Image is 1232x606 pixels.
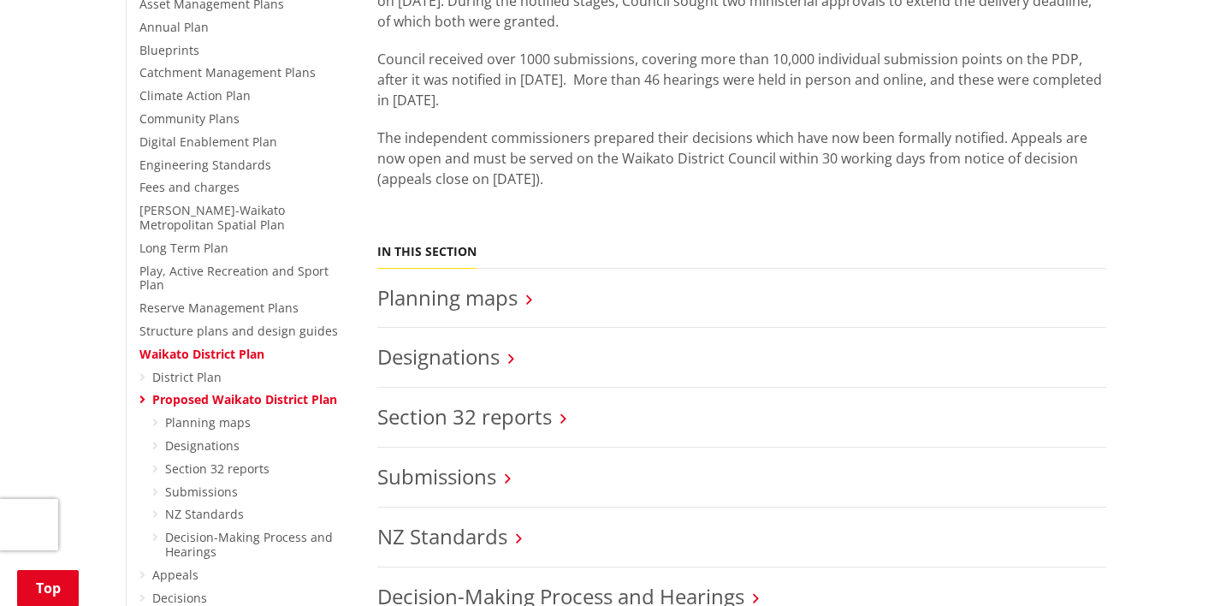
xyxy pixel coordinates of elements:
[139,157,271,173] a: Engineering Standards
[165,414,251,431] a: Planning maps
[139,323,338,339] a: Structure plans and design guides
[377,522,507,550] a: NZ Standards
[377,49,1106,110] p: Council received over 1000 submissions, covering more than 10,000 individual submission points on...
[377,128,1106,189] p: The independent commissioners prepared their decisions which have now been formally notified. App...
[377,462,496,490] a: Submissions
[139,64,316,80] a: Catchment Management Plans
[377,402,552,431] a: Section 32 reports
[152,590,207,606] a: Decisions
[139,346,264,362] a: Waikato District Plan
[139,87,251,104] a: Climate Action Plan
[139,240,228,256] a: Long Term Plan
[1153,534,1215,596] iframe: Messenger Launcher
[165,506,244,522] a: NZ Standards
[139,110,240,127] a: Community Plans
[139,42,199,58] a: Blueprints
[377,245,477,259] h5: In this section
[139,179,240,195] a: Fees and charges
[139,263,329,294] a: Play, Active Recreation and Sport Plan
[139,134,277,150] a: Digital Enablement Plan
[377,342,500,371] a: Designations
[139,300,299,316] a: Reserve Management Plans
[139,19,209,35] a: Annual Plan
[165,460,269,477] a: Section 32 reports
[165,529,333,560] a: Decision-Making Process and Hearings
[152,567,198,583] a: Appeals
[165,437,240,454] a: Designations
[139,202,285,233] a: [PERSON_NAME]-Waikato Metropolitan Spatial Plan
[152,369,222,385] a: District Plan
[17,570,79,606] a: Top
[165,484,238,500] a: Submissions
[152,391,337,407] a: Proposed Waikato District Plan
[377,283,518,312] a: Planning maps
